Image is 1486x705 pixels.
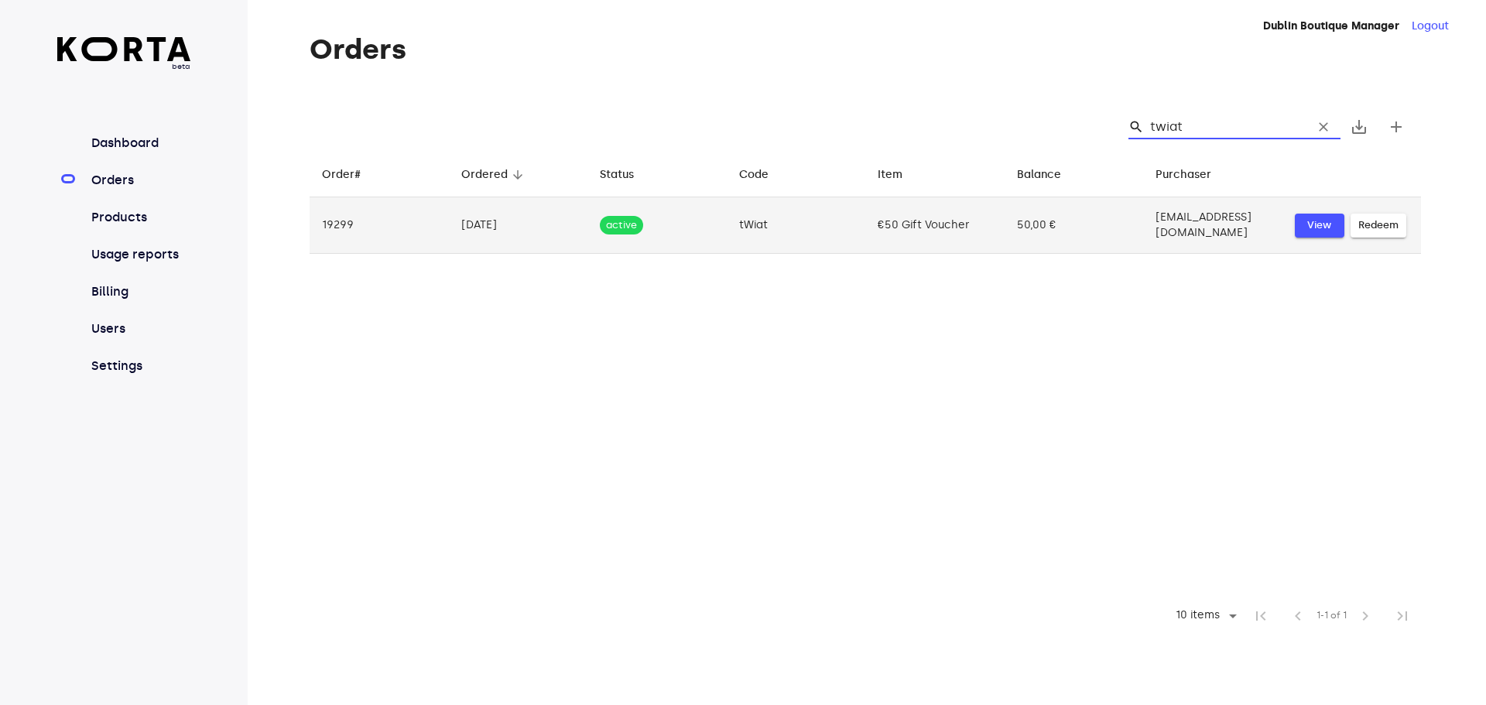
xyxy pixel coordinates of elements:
a: Billing [88,282,191,301]
a: Users [88,320,191,338]
span: save_alt [1350,118,1368,136]
span: Previous Page [1279,597,1317,635]
span: active [600,218,643,233]
button: Create new gift card [1378,108,1415,145]
td: [DATE] [449,197,588,254]
span: Last Page [1384,597,1421,635]
input: Search [1150,115,1300,139]
span: View [1303,217,1337,234]
a: beta [57,37,191,72]
span: beta [57,61,191,72]
td: 19299 [310,197,449,254]
h1: Orders [310,34,1421,65]
td: 50,00 € [1005,197,1144,254]
div: Balance [1017,166,1061,184]
span: Redeem [1358,217,1399,234]
div: Purchaser [1156,166,1211,184]
div: 10 items [1166,604,1242,628]
span: 1-1 of 1 [1317,608,1347,624]
button: Logout [1412,19,1449,34]
span: Item [878,166,923,184]
span: Next Page [1347,597,1384,635]
span: add [1387,118,1406,136]
a: Settings [88,357,191,375]
span: First Page [1242,597,1279,635]
td: €50 Gift Voucher [865,197,1005,254]
div: Status [600,166,634,184]
span: clear [1316,119,1331,135]
span: Code [739,166,789,184]
td: [EMAIL_ADDRESS][DOMAIN_NAME] [1143,197,1282,254]
button: Export [1340,108,1378,145]
td: tWiat [727,197,866,254]
span: Ordered [461,166,528,184]
span: Order# [322,166,381,184]
a: Dashboard [88,134,191,152]
button: Redeem [1351,214,1406,238]
span: Search [1128,119,1144,135]
a: Products [88,208,191,227]
div: Code [739,166,769,184]
strong: Dublin Boutique Manager [1263,19,1399,33]
span: arrow_downward [511,168,525,182]
button: Clear Search [1306,110,1340,144]
a: Usage reports [88,245,191,264]
span: Balance [1017,166,1081,184]
img: Korta [57,37,191,61]
div: Order# [322,166,361,184]
div: Item [878,166,902,184]
button: View [1295,214,1344,238]
div: Ordered [461,166,508,184]
span: Status [600,166,654,184]
a: Orders [88,171,191,190]
div: 10 items [1172,609,1224,622]
span: Purchaser [1156,166,1231,184]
